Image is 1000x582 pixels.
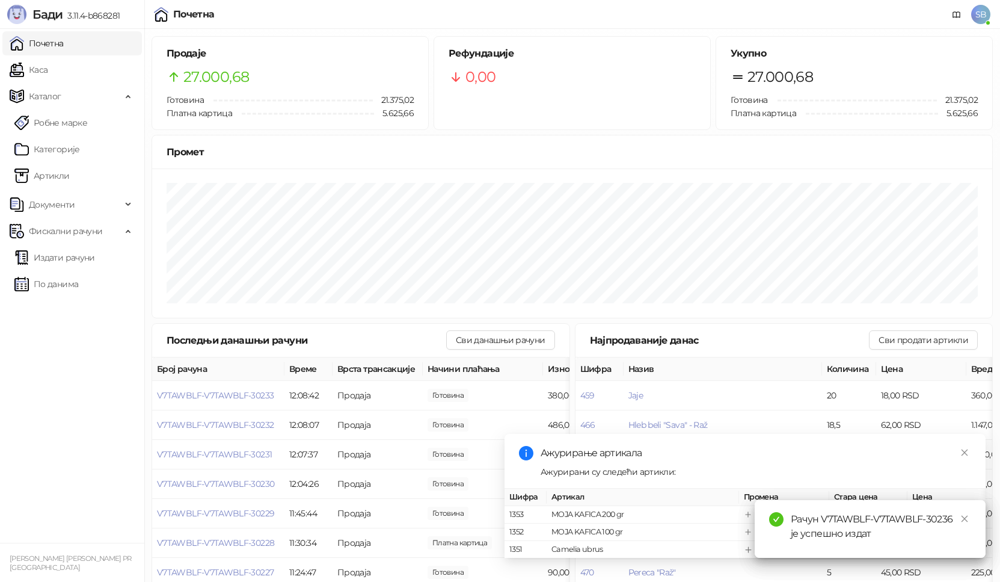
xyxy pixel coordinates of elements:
[29,193,75,217] span: Документи
[14,272,78,296] a: По данима
[541,446,971,460] div: Ажурирање артикала
[10,31,64,55] a: Почетна
[10,58,48,82] a: Каса
[505,541,547,559] td: 1351
[428,418,468,432] span: 486,00
[167,46,414,61] h5: Продаје
[284,499,333,528] td: 11:45:44
[157,508,274,519] button: V7TAWBLF-V7TAWBLF-30229
[333,528,423,558] td: Продаја
[10,554,132,572] small: [PERSON_NAME] [PERSON_NAME] PR [GEOGRAPHIC_DATA]
[971,5,990,24] span: SB
[519,446,533,460] span: info-circle
[547,489,739,506] th: Артикал
[541,465,971,478] div: Ажурирани су следећи артикли:
[157,419,274,430] button: V7TAWBLF-V7TAWBLF-30232
[907,489,986,506] th: Цена
[152,358,284,381] th: Број рачуна
[29,219,102,243] span: Фискални рачуни
[731,108,796,119] span: Платна картица
[284,440,333,469] td: 12:07:37
[624,358,822,381] th: Назив
[505,506,547,524] td: 1353
[628,567,676,578] button: Pereca "Raž"
[543,358,633,381] th: Износ
[157,537,274,548] button: V7TAWBLF-V7TAWBLF-30228
[284,469,333,499] td: 12:04:26
[869,330,978,350] button: Сви продати артикли
[14,111,87,135] a: Робне марке
[333,358,423,381] th: Врста трансакције
[423,358,543,381] th: Начини плаћања
[769,512,784,527] span: check-circle
[505,524,547,541] td: 1352
[333,469,423,499] td: Продаја
[14,137,80,161] a: Категорије
[157,567,274,578] button: V7TAWBLF-V7TAWBLF-30227
[937,93,978,107] span: 21.375,02
[333,440,423,469] td: Продаја
[505,489,547,506] th: Шифра
[876,410,966,440] td: 62,00 RSD
[333,381,423,410] td: Продаја
[449,46,696,61] h5: Рефундације
[960,515,969,523] span: close
[428,389,468,402] span: 380,00
[157,449,272,460] span: V7TAWBLF-V7TAWBLF-30231
[167,144,978,159] div: Промет
[947,5,966,24] a: Документација
[374,107,414,120] span: 5.625,66
[958,446,971,459] a: Close
[958,512,971,525] a: Close
[428,507,468,520] span: 62,00
[547,524,739,541] td: MOJA KAFICA 100 gr
[822,410,876,440] td: 18,5
[465,66,495,88] span: 0,00
[63,10,120,21] span: 3.11.4-b868281
[575,358,624,381] th: Шифра
[547,541,739,559] td: Camelia ubrus
[580,390,595,401] button: 459
[428,566,468,579] span: 90,00
[157,478,274,489] button: V7TAWBLF-V7TAWBLF-30230
[284,358,333,381] th: Време
[32,7,63,22] span: Бади
[960,448,969,457] span: close
[373,93,414,107] span: 21.375,02
[428,477,468,491] span: 420,00
[7,5,26,24] img: Logo
[167,94,204,105] span: Готовина
[628,390,643,401] button: Jaje
[284,528,333,558] td: 11:30:34
[284,381,333,410] td: 12:08:42
[157,390,274,401] button: V7TAWBLF-V7TAWBLF-30233
[428,536,492,549] span: 1.310,00
[333,499,423,528] td: Продаја
[333,410,423,440] td: Продаја
[731,46,978,61] h5: Укупно
[14,164,70,188] a: ArtikliАртикли
[446,330,554,350] button: Сви данашњи рачуни
[183,66,249,88] span: 27.000,68
[747,66,813,88] span: 27.000,68
[590,333,870,348] div: Најпродаваније данас
[739,489,829,506] th: Промена
[14,246,95,270] a: Издати рачуни
[829,489,907,506] th: Стара цена
[543,410,633,440] td: 486,00 RSD
[428,448,468,461] span: 58,00
[822,381,876,410] td: 20
[580,419,595,430] button: 466
[731,94,768,105] span: Готовина
[876,358,966,381] th: Цена
[628,419,708,430] button: Hleb beli "Sava" - Raž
